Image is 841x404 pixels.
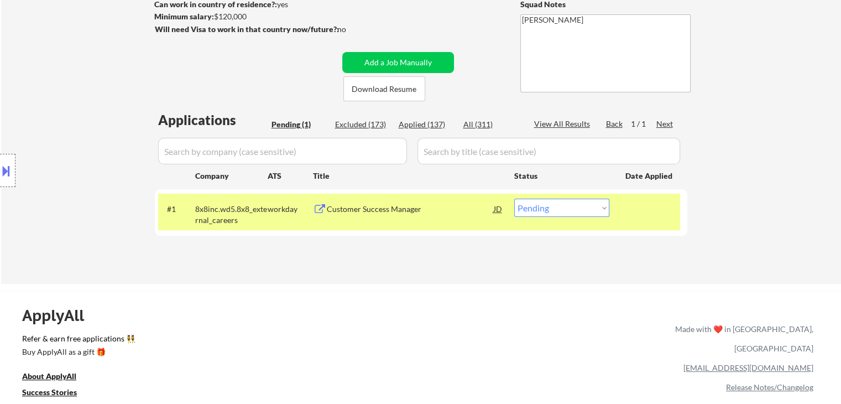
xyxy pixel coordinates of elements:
u: Success Stories [22,387,77,397]
div: Pending (1) [271,119,327,130]
div: View All Results [534,118,593,130]
u: About ApplyAll [22,371,76,381]
div: Next [656,118,674,130]
div: Buy ApplyAll as a gift 🎁 [22,348,133,356]
div: Excluded (173) [335,119,390,130]
div: no [337,24,369,35]
a: [EMAIL_ADDRESS][DOMAIN_NAME] [683,363,813,372]
strong: Minimum salary: [154,12,214,21]
a: Success Stories [22,387,92,401]
div: ATS [268,170,313,182]
div: JD [493,199,504,219]
input: Search by title (case sensitive) [417,138,680,164]
div: ApplyAll [22,306,97,325]
div: Title [313,170,504,182]
div: $120,000 [154,11,338,22]
div: Date Applied [625,170,674,182]
div: Made with ❤️ in [GEOGRAPHIC_DATA], [GEOGRAPHIC_DATA] [671,319,813,358]
div: 1 / 1 [631,118,656,130]
div: Applied (137) [399,119,454,130]
div: workday [268,204,313,215]
div: 8x8inc.wd5.8x8_external_careers [195,204,268,225]
a: Buy ApplyAll as a gift 🎁 [22,346,133,360]
a: Release Notes/Changelog [726,382,813,392]
div: Applications [158,113,268,127]
div: Status [514,165,609,185]
strong: Will need Visa to work in that country now/future?: [155,24,339,34]
button: Download Resume [343,76,425,101]
div: All (311) [463,119,519,130]
input: Search by company (case sensitive) [158,138,407,164]
div: Company [195,170,268,182]
a: Refer & earn free applications 👯‍♀️ [22,335,444,346]
a: About ApplyAll [22,371,92,385]
div: Customer Success Manager [327,204,494,215]
button: Add a Job Manually [342,52,454,73]
div: Back [606,118,624,130]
